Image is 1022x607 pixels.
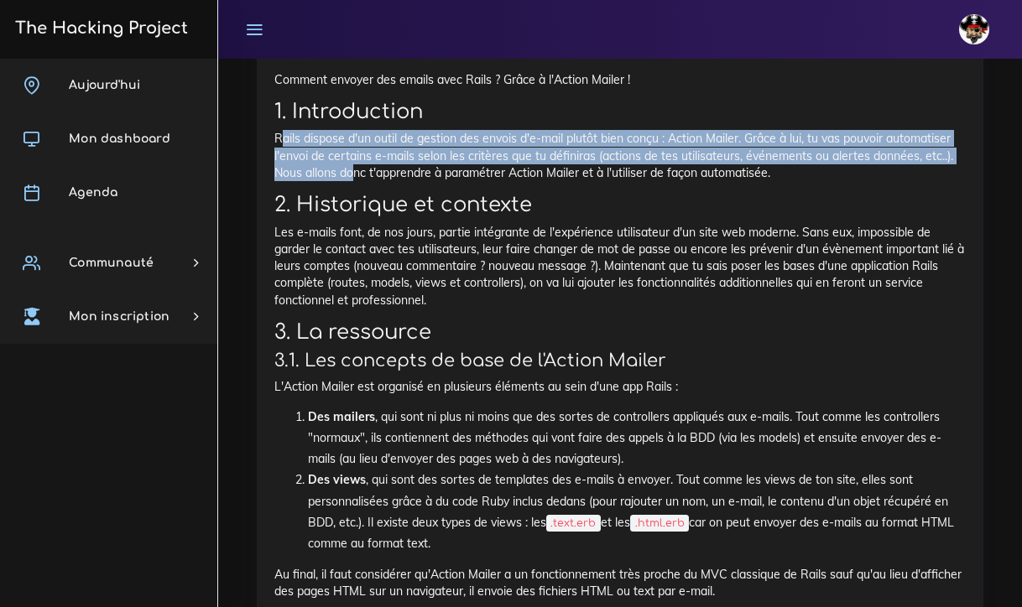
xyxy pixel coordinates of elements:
[10,19,188,38] h3: The Hacking Project
[308,470,966,554] li: , qui sont des sortes de templates des e-mails à envoyer. Tout comme les views de ton site, elles...
[274,378,966,395] p: L'Action Mailer est organisé en plusieurs éléments au sein d'une app Rails :
[308,407,966,470] li: , qui sont ni plus ni moins que des sortes de controllers appliqués aux e-mails. Tout comme les c...
[274,224,966,309] p: Les e-mails font, de nos jours, partie intégrante de l'expérience utilisateur d'un site web moder...
[69,186,117,199] span: Agenda
[308,409,375,424] strong: Des mailers
[69,310,169,323] span: Mon inscription
[274,350,966,371] h3: 3.1. Les concepts de base de l'Action Mailer
[274,71,966,88] p: Comment envoyer des emails avec Rails ? Grâce à l'Action Mailer !
[630,515,689,532] code: .html.erb
[274,100,966,124] h2: 1. Introduction
[308,472,366,487] strong: Des views
[274,130,966,181] p: Rails dispose d'un outil de gestion des envois d'e-mail plutôt bien conçu : Action Mailer. Grâce ...
[69,132,170,145] span: Mon dashboard
[274,320,966,345] h2: 3. La ressource
[274,566,966,600] p: Au final, il faut considérer qu'Action Mailer a un fonctionnement très proche du MVC classique de...
[274,193,966,217] h2: 2. Historique et contexte
[546,515,601,532] code: .text.erb
[959,14,989,44] img: avatar
[69,79,140,91] span: Aujourd'hui
[69,257,154,269] span: Communauté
